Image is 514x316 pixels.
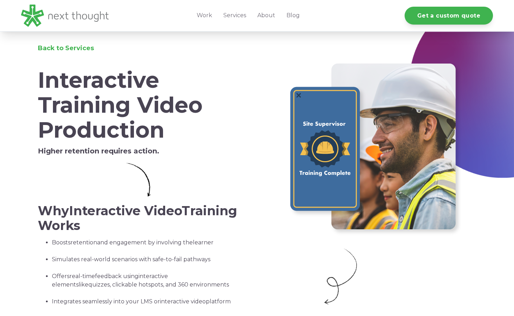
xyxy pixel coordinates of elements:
[193,239,214,246] span: learner
[88,281,111,288] span: quizzes,
[52,238,239,255] li: Boosts and engagement by involving the
[52,255,239,272] li: Simulates real-world scenarios with safe-to-fail pathways
[126,163,151,197] img: Simple Arrow
[21,5,109,27] img: LG - NextThought Logo
[405,7,493,25] a: Get a custom quote
[320,248,362,305] img: Artboard 20
[52,297,239,306] li: Integrates seamlessly into your LMS or
[286,61,461,237] img: Construction 1
[38,68,239,143] h1: Interactive Training Video Production
[69,203,182,218] span: Interactive Video
[138,281,229,288] span: hotspots, and 360 environments
[70,239,97,246] span: retention
[38,147,239,155] h5: Higher retention requires action.
[206,298,231,305] span: platform
[38,204,239,233] h2: Why Training Works
[112,281,137,288] span: clickable
[38,44,94,52] a: Back to Services
[69,273,95,279] span: real-time
[52,272,239,297] li: Offers feedback using like
[160,298,206,305] span: interactive video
